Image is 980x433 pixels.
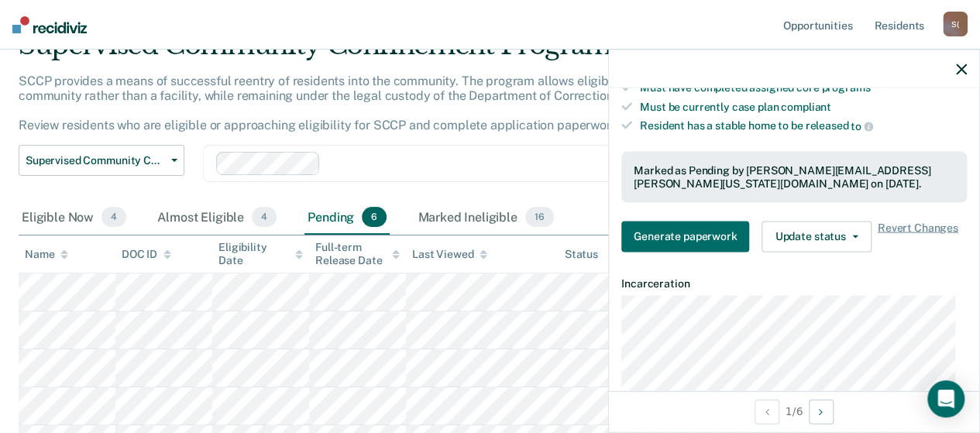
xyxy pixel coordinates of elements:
[25,248,68,261] div: Name
[19,74,863,133] p: SCCP provides a means of successful reentry of residents into the community. The program allows e...
[101,207,126,227] span: 4
[640,119,967,133] div: Resident has a stable home to be released
[755,399,779,424] button: Previous Opportunity
[621,221,755,252] a: Navigate to form link
[315,241,400,267] div: Full-term Release Date
[851,120,873,132] span: to
[640,100,967,113] div: Must be currently case plan
[634,164,954,191] div: Marked as Pending by [PERSON_NAME][EMAIL_ADDRESS][PERSON_NAME][US_STATE][DOMAIN_NAME] on [DATE].
[252,207,277,227] span: 4
[525,207,554,227] span: 16
[943,12,968,36] div: S (
[26,154,165,167] span: Supervised Community Confinement Program
[12,16,87,33] img: Recidiviz
[218,241,303,267] div: Eligibility Date
[621,221,749,252] button: Generate paperwork
[304,201,390,235] div: Pending
[19,29,901,74] div: Supervised Community Confinement Program
[362,207,387,227] span: 6
[414,201,556,235] div: Marked Ineligible
[878,221,958,252] span: Revert Changes
[609,390,979,431] div: 1 / 6
[927,380,965,418] div: Open Intercom Messenger
[621,277,967,290] dt: Incarceration
[781,100,831,112] span: compliant
[565,248,598,261] div: Status
[412,248,487,261] div: Last Viewed
[809,399,834,424] button: Next Opportunity
[122,248,171,261] div: DOC ID
[154,201,280,235] div: Almost Eligible
[19,201,129,235] div: Eligible Now
[762,221,871,252] button: Update status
